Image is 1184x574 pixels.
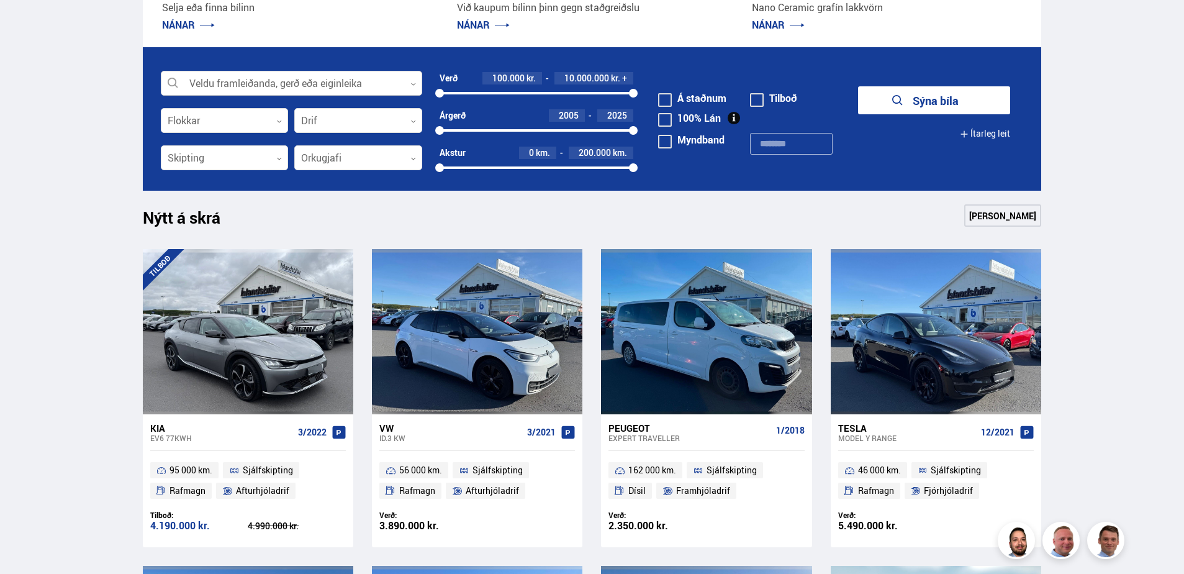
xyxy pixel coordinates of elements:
span: 2025 [607,109,627,121]
div: VW [379,422,522,434]
label: 100% Lán [658,113,721,123]
span: Rafmagn [169,483,206,498]
div: Tesla [838,422,976,434]
label: Tilboð [750,93,797,103]
span: Sjálfskipting [472,463,523,478]
a: NÁNAR [752,18,805,32]
span: 100.000 [492,72,525,84]
img: siFngHWaQ9KaOqBr.png [1044,524,1082,561]
div: Akstur [440,148,466,158]
div: Peugeot [608,422,771,434]
span: 200.000 [579,147,611,158]
p: Við kaupum bílinn þinn gegn staðgreiðslu [457,1,727,15]
p: Nano Ceramic grafín lakkvörn [752,1,1022,15]
span: 162 000 km. [628,463,676,478]
div: EV6 77KWH [150,434,293,442]
span: km. [613,148,627,158]
label: Á staðnum [658,93,726,103]
div: Verð: [608,511,707,520]
span: 95 000 km. [169,463,212,478]
span: 1/2018 [776,426,805,435]
a: Tesla Model Y RANGE 12/2021 46 000 km. Sjálfskipting Rafmagn Fjórhjóladrif Verð: 5.490.000 kr. [831,414,1041,547]
span: km. [536,148,550,158]
div: Kia [150,422,293,434]
button: Opna LiveChat spjallviðmót [10,5,47,42]
span: 10.000.000 [564,72,609,84]
a: Kia EV6 77KWH 3/2022 95 000 km. Sjálfskipting Rafmagn Afturhjóladrif Tilboð: 4.190.000 kr. 4.990.... [143,414,353,547]
span: Sjálfskipting [707,463,757,478]
span: 46 000 km. [858,463,901,478]
p: Selja eða finna bílinn [162,1,432,15]
div: Verð: [379,511,477,520]
span: 3/2022 [298,427,327,437]
span: 3/2021 [527,427,556,437]
div: 4.190.000 kr. [150,521,248,531]
span: 56 000 km. [399,463,442,478]
div: 3.890.000 kr. [379,521,477,531]
div: Expert TRAVELLER [608,434,771,442]
div: Verð: [838,511,936,520]
label: Myndband [658,135,725,145]
span: Afturhjóladrif [236,483,289,498]
div: ID.3 KW [379,434,522,442]
span: kr. [611,73,620,83]
img: FbJEzSuNWCJXmdc-.webp [1089,524,1126,561]
button: Ítarleg leit [960,120,1010,148]
div: 2.350.000 kr. [608,521,707,531]
span: Framhjóladrif [676,483,730,498]
span: Sjálfskipting [931,463,981,478]
a: [PERSON_NAME] [964,204,1041,227]
span: Dísil [628,483,646,498]
span: Fjórhjóladrif [924,483,973,498]
img: nhp88E3Fdnt1Opn2.png [1000,524,1037,561]
span: 2005 [559,109,579,121]
span: Sjálfskipting [243,463,293,478]
span: Rafmagn [858,483,894,498]
span: 0 [529,147,534,158]
div: Model Y RANGE [838,434,976,442]
span: 12/2021 [981,427,1015,437]
div: 5.490.000 kr. [838,521,936,531]
a: Peugeot Expert TRAVELLER 1/2018 162 000 km. Sjálfskipting Dísil Framhjóladrif Verð: 2.350.000 kr. [601,414,811,547]
span: kr. [526,73,536,83]
a: NÁNAR [162,18,215,32]
button: Sýna bíla [858,86,1010,114]
div: Verð [440,73,458,83]
span: + [622,73,627,83]
span: Afturhjóladrif [466,483,519,498]
div: Árgerð [440,111,466,121]
h1: Nýtt á skrá [143,208,242,234]
div: Tilboð: [150,511,248,520]
div: 4.990.000 kr. [248,522,346,531]
a: VW ID.3 KW 3/2021 56 000 km. Sjálfskipting Rafmagn Afturhjóladrif Verð: 3.890.000 kr. [372,414,582,547]
a: NÁNAR [457,18,510,32]
span: Rafmagn [399,483,435,498]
